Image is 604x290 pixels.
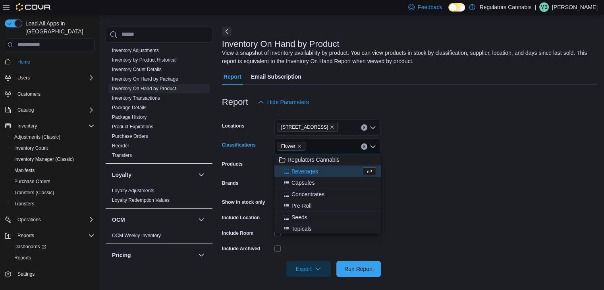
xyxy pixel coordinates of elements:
[291,225,312,233] span: Topicals
[14,121,95,131] span: Inventory
[11,188,95,197] span: Transfers (Classic)
[17,217,41,223] span: Operations
[197,250,206,260] button: Pricing
[344,265,373,273] span: Run Report
[291,167,318,175] span: Beverages
[11,143,51,153] a: Inventory Count
[222,180,238,186] label: Brands
[361,143,367,150] button: Clear input
[540,2,548,12] span: MB
[112,153,132,158] a: Transfers
[8,252,98,263] button: Reports
[106,46,212,163] div: Inventory
[112,216,125,224] h3: OCM
[11,199,95,209] span: Transfers
[112,216,195,224] button: OCM
[14,105,95,115] span: Catalog
[8,131,98,143] button: Adjustments (Classic)
[112,171,195,179] button: Loyalty
[222,199,265,205] label: Show in stock only
[274,200,381,212] button: Pre-Roll
[11,253,95,263] span: Reports
[112,124,153,130] a: Product Expirations
[112,133,148,139] a: Purchase Orders
[11,242,95,251] span: Dashboards
[291,261,326,277] span: Export
[11,155,95,164] span: Inventory Manager (Classic)
[14,215,95,224] span: Operations
[14,269,95,279] span: Settings
[274,212,381,223] button: Seeds
[14,134,60,140] span: Adjustments (Classic)
[286,261,331,277] button: Export
[291,202,312,210] span: Pre-Roll
[251,69,301,85] span: Email Subscription
[14,178,50,185] span: Purchase Orders
[112,251,131,259] h3: Pricing
[112,232,161,239] span: OCM Weekly Inventory
[14,189,54,196] span: Transfers (Classic)
[11,177,95,186] span: Purchase Orders
[14,57,33,67] a: Home
[8,165,98,176] button: Manifests
[336,261,381,277] button: Run Report
[274,177,381,189] button: Capsules
[539,2,549,12] div: Mike Biron
[222,49,594,66] div: View a snapshot of inventory availability by product. You can view products in stock by classific...
[14,156,74,162] span: Inventory Manager (Classic)
[222,123,245,129] label: Locations
[361,124,367,131] button: Clear input
[222,142,256,148] label: Classifications
[11,166,95,175] span: Manifests
[17,59,30,65] span: Home
[291,213,307,221] span: Seeds
[14,231,95,240] span: Reports
[112,95,160,101] a: Inventory Transactions
[112,104,147,111] span: Package Details
[112,105,147,110] a: Package Details
[106,186,212,208] div: Loyalty
[11,143,95,153] span: Inventory Count
[14,89,95,99] span: Customers
[552,2,598,12] p: [PERSON_NAME]
[267,98,309,106] span: Hide Parameters
[112,67,162,72] a: Inventory Count Details
[8,154,98,165] button: Inventory Manager (Classic)
[112,188,154,194] span: Loyalty Adjustments
[8,176,98,187] button: Purchase Orders
[112,47,159,54] span: Inventory Adjustments
[112,124,153,130] span: Product Expirations
[14,73,95,83] span: Users
[112,188,154,193] a: Loyalty Adjustments
[222,27,232,36] button: Next
[112,76,178,82] a: Inventory On Hand by Package
[291,179,315,187] span: Capsules
[14,145,48,151] span: Inventory Count
[2,268,98,280] button: Settings
[222,97,248,107] h3: Report
[274,189,381,200] button: Concentrates
[112,251,195,259] button: Pricing
[278,123,338,131] span: 8486 Wyandotte St E
[2,104,98,116] button: Catalog
[11,177,54,186] a: Purchase Orders
[222,246,260,252] label: Include Archived
[112,48,159,53] a: Inventory Adjustments
[11,253,34,263] a: Reports
[2,230,98,241] button: Reports
[112,197,170,203] a: Loyalty Redemption Values
[222,39,340,49] h3: Inventory On Hand by Product
[2,120,98,131] button: Inventory
[16,3,51,11] img: Cova
[274,166,381,177] button: Beverages
[11,188,57,197] a: Transfers (Classic)
[370,143,376,150] button: Close list of options
[14,73,33,83] button: Users
[14,201,34,207] span: Transfers
[112,114,147,120] span: Package History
